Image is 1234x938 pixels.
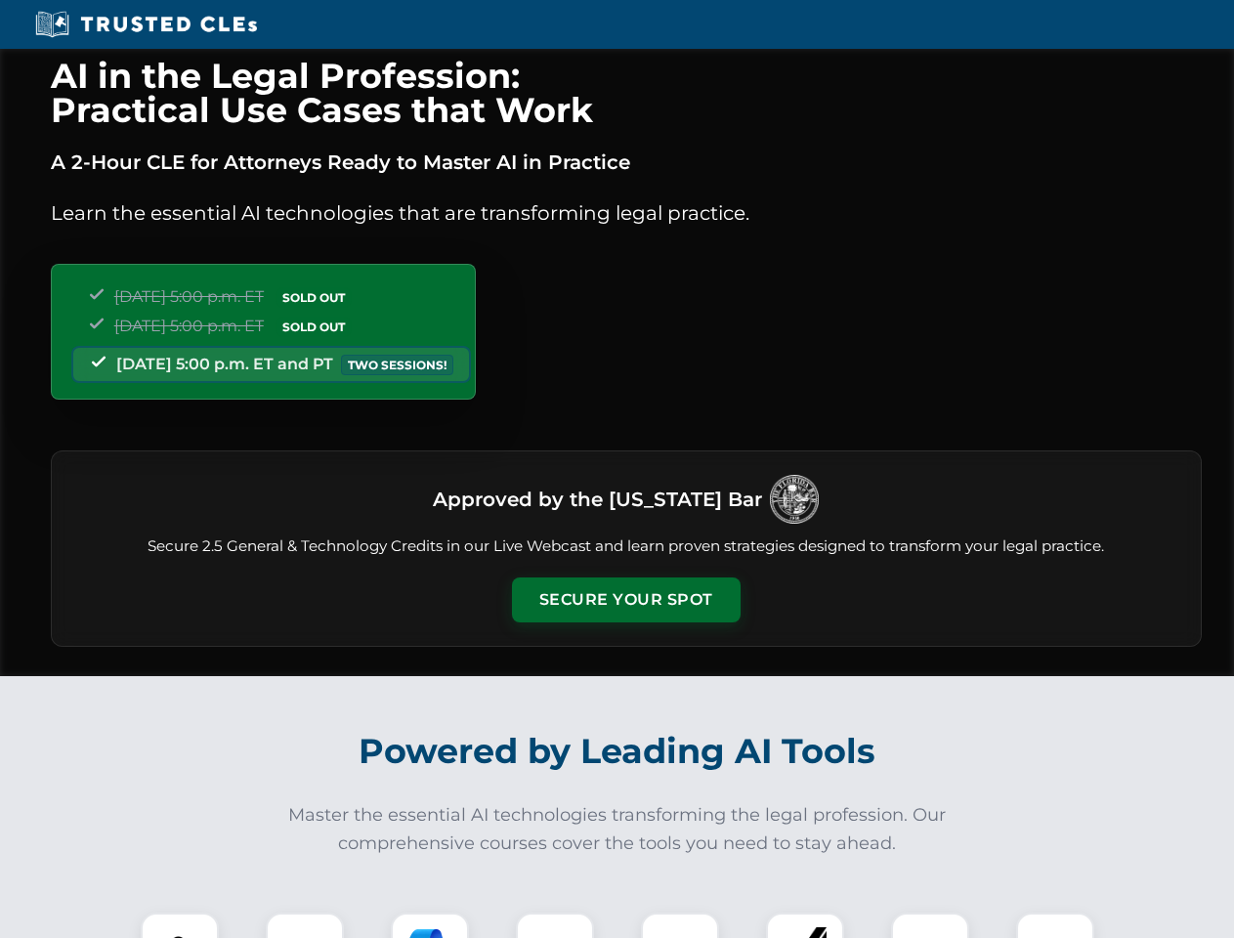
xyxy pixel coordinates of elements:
button: Secure Your Spot [512,577,741,622]
h1: AI in the Legal Profession: Practical Use Cases that Work [51,59,1202,127]
span: [DATE] 5:00 p.m. ET [114,317,264,335]
h2: Powered by Leading AI Tools [76,717,1159,786]
img: Trusted CLEs [29,10,263,39]
p: A 2-Hour CLE for Attorneys Ready to Master AI in Practice [51,147,1202,178]
p: Secure 2.5 General & Technology Credits in our Live Webcast and learn proven strategies designed ... [75,535,1177,558]
span: SOLD OUT [276,287,352,308]
span: SOLD OUT [276,317,352,337]
h3: Approved by the [US_STATE] Bar [433,482,762,517]
p: Master the essential AI technologies transforming the legal profession. Our comprehensive courses... [276,801,959,858]
p: Learn the essential AI technologies that are transforming legal practice. [51,197,1202,229]
span: [DATE] 5:00 p.m. ET [114,287,264,306]
img: Logo [770,475,819,524]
